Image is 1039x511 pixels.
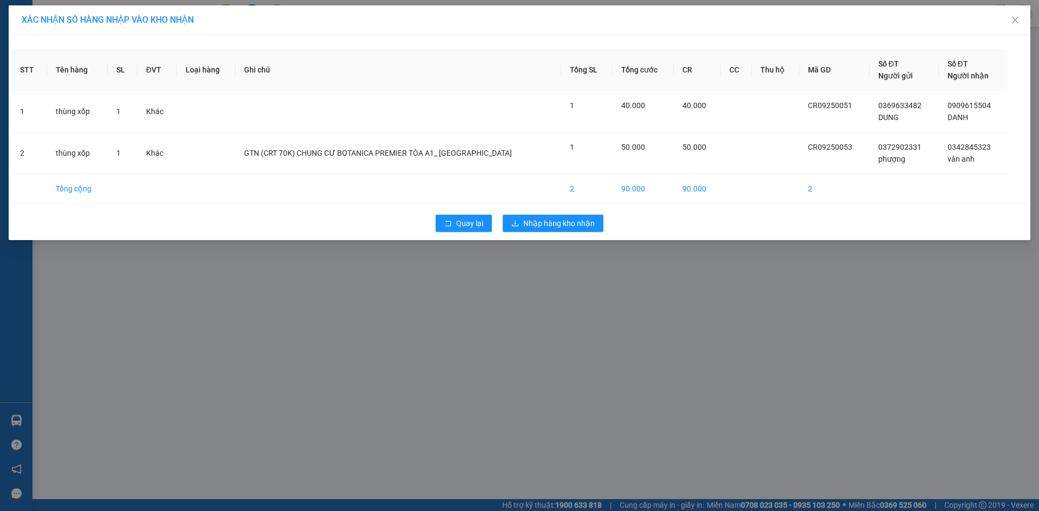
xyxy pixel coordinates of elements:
[177,49,235,91] th: Loại hàng
[808,143,852,151] span: CR09250053
[511,220,519,228] span: download
[570,101,574,110] span: 1
[47,49,108,91] th: Tên hàng
[523,217,595,229] span: Nhập hàng kho nhận
[948,113,968,122] span: DANH
[503,215,603,232] button: downloadNhập hàng kho nhận
[244,149,512,157] span: GTN (CRT 70K) CHUNG CƯ BOTANICA PREMIER TÒA A1_ [GEOGRAPHIC_DATA]
[674,174,721,204] td: 90.000
[621,143,645,151] span: 50.000
[682,143,706,151] span: 50.000
[621,101,645,110] span: 40.000
[47,91,108,132] td: thùng xốp
[948,59,968,68] span: Số ĐT
[948,101,991,110] span: 0909615504
[561,49,613,91] th: Tổng SL
[721,49,752,91] th: CC
[799,174,870,204] td: 2
[137,49,177,91] th: ĐVT
[22,15,194,25] span: XÁC NHẬN SỐ HÀNG NHẬP VÀO KHO NHẬN
[570,143,574,151] span: 1
[613,49,674,91] th: Tổng cước
[561,174,613,204] td: 2
[878,113,899,122] span: DUNG
[11,49,47,91] th: STT
[878,143,922,151] span: 0372902331
[11,91,47,132] td: 1
[799,49,870,91] th: Mã GD
[47,132,108,174] td: thùng xốp
[235,49,561,91] th: Ghi chú
[47,174,108,204] td: Tổng cộng
[878,71,913,80] span: Người gửi
[674,49,721,91] th: CR
[948,155,975,163] span: vân anh
[11,132,47,174] td: 2
[137,132,177,174] td: Khác
[752,49,799,91] th: Thu hộ
[878,59,899,68] span: Số ĐT
[948,143,991,151] span: 0342845323
[108,49,137,91] th: SL
[1011,16,1020,24] span: close
[444,220,452,228] span: rollback
[116,107,121,116] span: 1
[116,149,121,157] span: 1
[137,91,177,132] td: Khác
[1000,5,1030,36] button: Close
[613,174,674,204] td: 90.000
[948,71,989,80] span: Người nhận
[682,101,706,110] span: 40.000
[436,215,492,232] button: rollbackQuay lại
[808,101,852,110] span: CR09250051
[456,217,483,229] span: Quay lại
[878,101,922,110] span: 0369633482
[878,155,905,163] span: phượng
